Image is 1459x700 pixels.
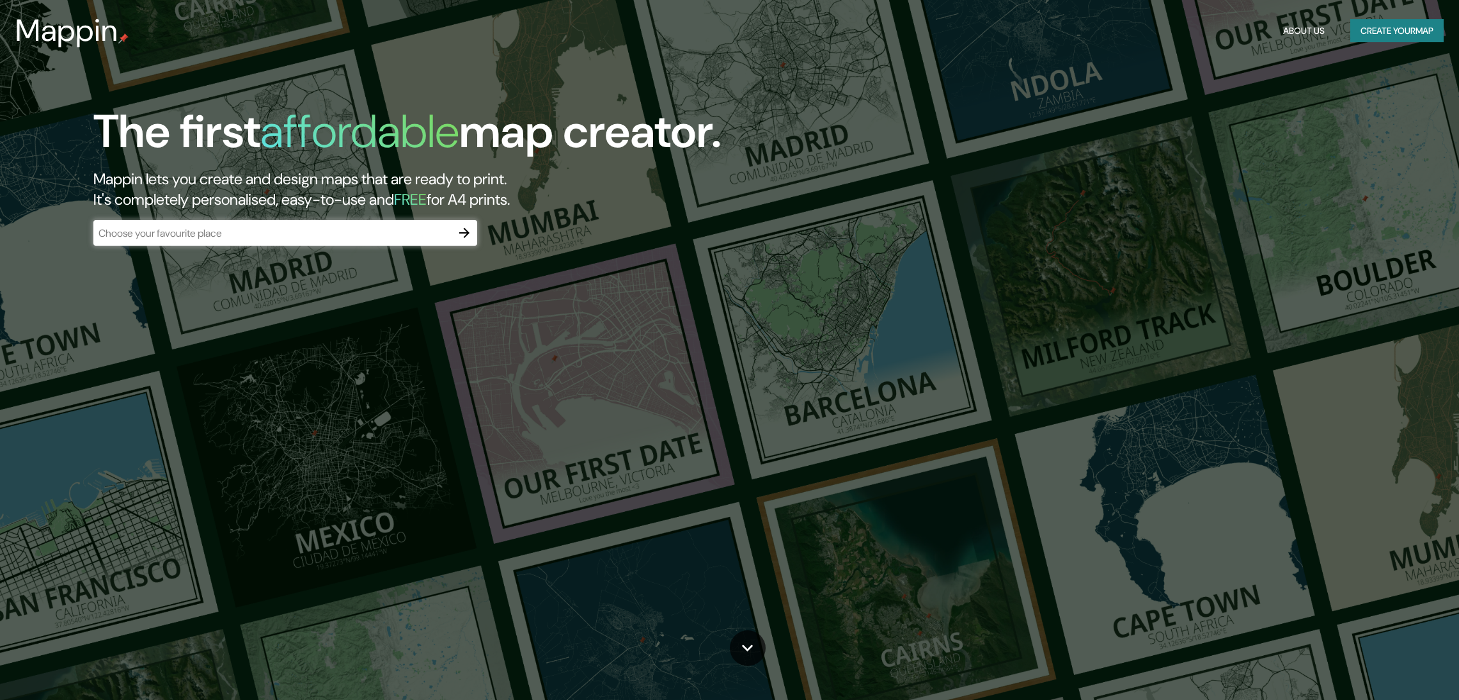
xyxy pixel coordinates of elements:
[118,33,129,44] img: mappin-pin
[394,189,427,209] h5: FREE
[93,105,722,169] h1: The first map creator.
[1278,19,1330,43] button: About Us
[93,226,452,241] input: Choose your favourite place
[260,102,459,161] h1: affordable
[93,169,823,210] h2: Mappin lets you create and design maps that are ready to print. It's completely personalised, eas...
[1350,19,1444,43] button: Create yourmap
[15,13,118,49] h3: Mappin
[1345,650,1445,686] iframe: Help widget launcher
